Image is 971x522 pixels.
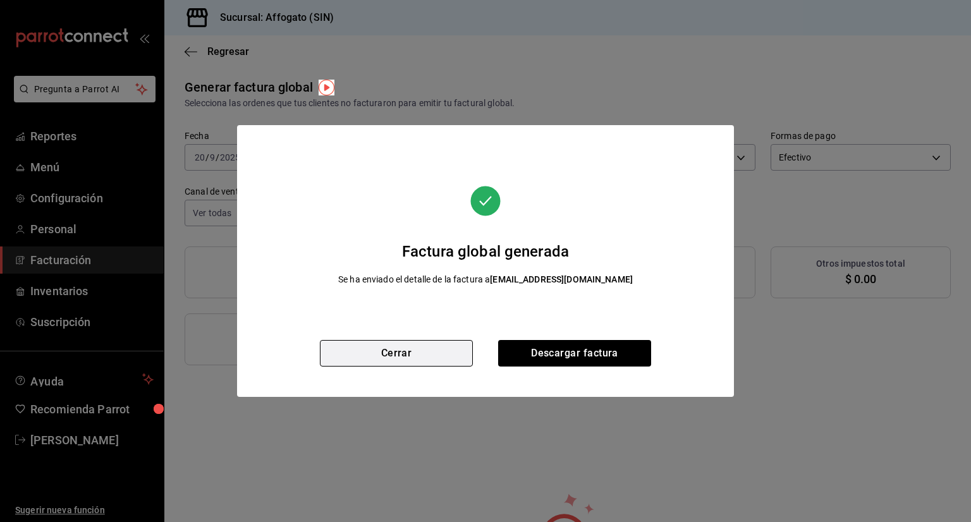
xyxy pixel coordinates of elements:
strong: [EMAIL_ADDRESS][DOMAIN_NAME] [490,274,633,284]
div: Factura global generada [338,240,633,263]
img: Tooltip marker [319,80,334,95]
button: Cerrar [320,340,473,367]
button: Descargar factura [498,340,651,367]
div: Se ha enviado el detalle de la factura a [338,273,633,286]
